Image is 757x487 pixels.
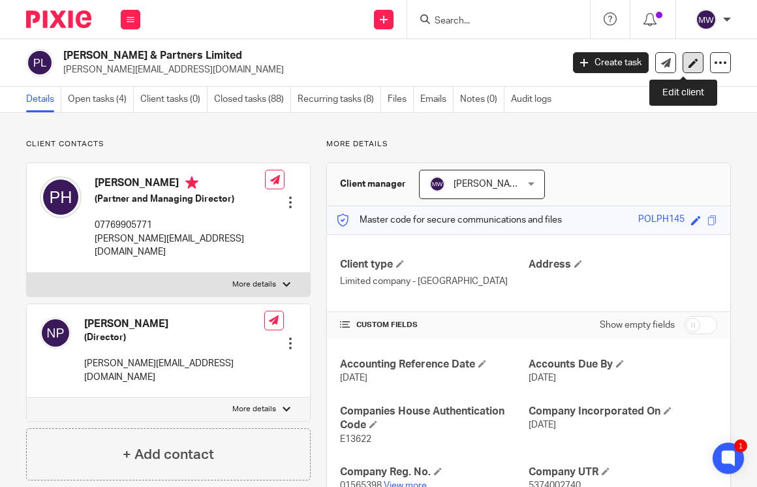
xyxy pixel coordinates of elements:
a: Client tasks (0) [140,87,208,112]
p: Client contacts [26,139,311,149]
h5: (Director) [84,331,264,344]
label: Show empty fields [600,319,675,332]
h4: Client type [340,258,529,272]
p: Limited company - [GEOGRAPHIC_DATA] [340,275,529,288]
h4: Company UTR [529,465,717,479]
h3: Client manager [340,178,406,191]
i: Primary [185,176,198,189]
a: Details [26,87,61,112]
h4: Accounting Reference Date [340,358,529,371]
h4: Company Reg. No. [340,465,529,479]
h5: (Partner and Managing Director) [95,193,265,206]
p: [PERSON_NAME][EMAIL_ADDRESS][DOMAIN_NAME] [84,357,264,384]
img: svg%3E [40,317,71,349]
a: Files [388,87,414,112]
span: [DATE] [529,420,556,430]
p: More details [232,404,276,415]
a: Audit logs [511,87,558,112]
h4: Company Incorporated On [529,405,717,418]
p: Master code for secure communications and files [337,213,562,227]
div: 1 [734,439,747,452]
img: svg%3E [40,176,82,218]
p: [PERSON_NAME][EMAIL_ADDRESS][DOMAIN_NAME] [63,63,553,76]
h4: Accounts Due By [529,358,717,371]
a: Open tasks (4) [68,87,134,112]
img: Pixie [26,10,91,28]
h2: [PERSON_NAME] & Partners Limited [63,49,456,63]
img: svg%3E [696,9,717,30]
a: Emails [420,87,454,112]
h4: Companies House Authentication Code [340,405,529,433]
span: [DATE] [340,373,367,383]
h4: [PERSON_NAME] [84,317,264,331]
a: Closed tasks (88) [214,87,291,112]
span: [DATE] [529,373,556,383]
div: POLPH145 [638,213,685,228]
a: Notes (0) [460,87,504,112]
p: [PERSON_NAME][EMAIL_ADDRESS][DOMAIN_NAME] [95,232,265,259]
p: More details [232,279,276,290]
p: 07769905771 [95,219,265,232]
img: svg%3E [26,49,54,76]
p: More details [326,139,731,149]
input: Search [433,16,551,27]
a: Recurring tasks (8) [298,87,381,112]
img: svg%3E [429,176,445,192]
span: [PERSON_NAME] [454,180,525,189]
h4: + Add contact [123,445,214,465]
h4: CUSTOM FIELDS [340,320,529,330]
a: Create task [573,52,649,73]
span: E13622 [340,435,371,444]
h4: Address [529,258,717,272]
h4: [PERSON_NAME] [95,176,265,193]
